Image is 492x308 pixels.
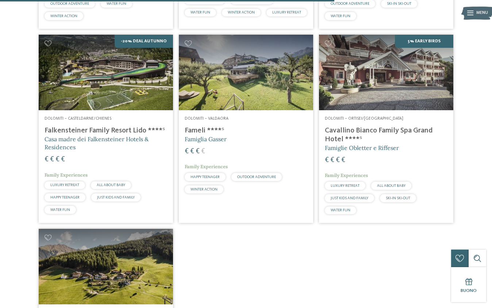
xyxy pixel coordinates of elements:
span: Famiglie Obletter e Riffeser [325,144,399,151]
span: Famiglia Gasser [185,135,227,143]
span: Family Experiences [325,172,368,178]
span: € [55,156,59,163]
span: € [185,148,189,155]
span: WATER FUN [107,2,126,5]
span: Casa madre dei Falkensteiner Hotels & Residences [45,135,149,151]
span: € [336,157,340,164]
img: Cercate un hotel per famiglie? Qui troverete solo i migliori! [39,35,173,110]
span: WINTER ACTION [50,14,77,18]
span: HAPPY TEENAGER [50,196,80,199]
a: Buono [451,267,486,302]
span: ALL ABOUT BABY [97,183,125,187]
span: WATER FUN [331,14,350,18]
span: WINTER ACTION [191,188,218,191]
span: LUXURY RETREAT [272,11,301,14]
a: Cercate un hotel per famiglie? Qui troverete solo i migliori! 5% Early Birds Dolomiti – Ortisei/[... [319,35,453,223]
span: Dolomiti – Valdaora [185,116,228,121]
span: Dolomiti – Ortisei/[GEOGRAPHIC_DATA] [325,116,403,121]
span: SKI-IN SKI-OUT [386,196,410,200]
span: € [330,157,334,164]
img: Cercate un hotel per famiglie? Qui troverete solo i migliori! [39,229,173,304]
span: OUTDOOR ADVENTURE [50,2,89,5]
img: Family Spa Grand Hotel Cavallino Bianco ****ˢ [319,35,453,110]
a: Cercate un hotel per famiglie? Qui troverete solo i migliori! -20% Deal Autunno Dolomiti – Castel... [39,35,173,223]
span: SKI-IN SKI-OUT [387,2,411,5]
h4: Falkensteiner Family Resort Lido ****ˢ [45,126,167,135]
span: € [50,156,54,163]
span: JUST KIDS AND FAMILY [97,196,135,199]
span: Family Experiences [45,172,88,178]
span: HAPPY TEENAGER [191,175,220,179]
a: Cercate un hotel per famiglie? Qui troverete solo i migliori! Dolomiti – Valdaora Fameli ****ˢ Fa... [179,35,313,223]
span: € [201,148,205,155]
span: OUTDOOR ADVENTURE [237,175,276,179]
span: Dolomiti – Casteldarne/Chienes [45,116,111,121]
span: LUXURY RETREAT [50,183,79,187]
h4: Cavallino Bianco Family Spa Grand Hotel ****ˢ [325,126,447,144]
span: € [325,157,329,164]
span: ALL ABOUT BABY [377,184,405,188]
span: Buono [461,288,477,293]
img: Cercate un hotel per famiglie? Qui troverete solo i migliori! [179,35,313,110]
span: WATER FUN [50,208,70,212]
span: € [196,148,200,155]
span: € [190,148,194,155]
span: WINTER ACTION [228,11,255,14]
span: € [341,157,345,164]
span: € [61,156,65,163]
span: OUTDOOR ADVENTURE [331,2,369,5]
span: JUST KIDS AND FAMILY [331,196,368,200]
span: € [45,156,49,163]
span: LUXURY RETREAT [331,184,360,188]
span: WATER FUN [191,11,210,14]
span: Family Experiences [185,163,228,170]
span: WATER FUN [331,208,350,212]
